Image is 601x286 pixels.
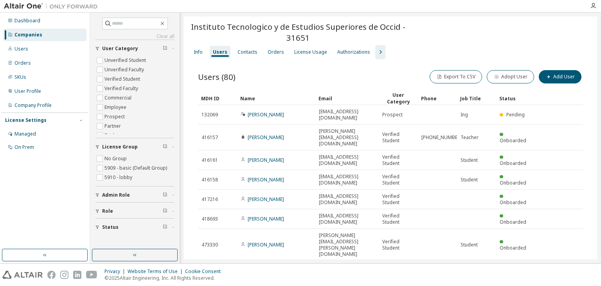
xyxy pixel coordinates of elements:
span: Verified Student [382,239,414,251]
span: [EMAIL_ADDRESS][DOMAIN_NAME] [319,174,375,186]
button: Adopt User [487,70,534,83]
span: Clear filter [163,192,167,198]
label: Partner [104,121,122,131]
span: Instituto Tecnologico y de Estudios Superiores de Occid - 31651 [189,21,408,43]
img: youtube.svg [86,271,97,279]
span: Onboarded [500,160,526,167]
span: 473330 [202,242,218,248]
a: [PERSON_NAME] [248,241,284,248]
button: Admin Role [95,186,175,204]
div: Info [194,49,203,55]
span: Clear filter [163,208,167,214]
a: [PERSON_NAME] [248,196,284,203]
span: 416161 [202,157,218,163]
span: [PERSON_NAME][EMAIL_ADDRESS][PERSON_NAME][DOMAIN_NAME] [319,232,375,257]
span: Pending [506,111,525,118]
span: Verified Student [382,131,414,144]
button: Add User [539,70,581,83]
span: 416158 [202,177,218,183]
div: Users [14,46,28,52]
div: Companies [14,32,42,38]
label: No Group [104,154,128,163]
img: facebook.svg [47,271,56,279]
span: Clear filter [163,144,167,150]
img: instagram.svg [60,271,68,279]
span: [EMAIL_ADDRESS][DOMAIN_NAME] [319,154,375,167]
span: Users (80) [198,71,236,82]
button: License Group [95,138,175,156]
span: Onboarded [500,199,526,206]
label: Unverified Student [104,56,148,65]
span: 416157 [202,134,218,141]
div: Users [213,49,227,55]
span: 418693 [202,216,218,222]
div: Job Title [460,92,493,105]
span: 417216 [202,196,218,203]
span: Ing [461,112,468,118]
img: linkedin.svg [73,271,81,279]
div: MDH ID [201,92,234,105]
span: Verified Student [382,213,414,225]
label: Trial [104,131,116,140]
div: License Usage [294,49,327,55]
div: Orders [268,49,284,55]
div: Authorizations [337,49,370,55]
span: Clear filter [163,224,167,230]
span: Clear filter [163,45,167,52]
span: Student [461,157,478,163]
span: [EMAIL_ADDRESS][DOMAIN_NAME] [319,193,375,206]
div: Cookie Consent [185,268,225,275]
div: Managed [14,131,36,137]
span: Student [461,242,478,248]
span: Teacher [461,134,479,141]
span: [PERSON_NAME][EMAIL_ADDRESS][DOMAIN_NAME] [319,128,375,147]
label: Verified Student [104,74,142,84]
span: Prospect [382,112,403,118]
span: Role [102,208,113,214]
img: Altair One [4,2,102,10]
div: Contacts [238,49,257,55]
span: [EMAIL_ADDRESS][DOMAIN_NAME] [319,213,375,225]
button: Role [95,203,175,220]
p: © 2025 Altair Engineering, Inc. All Rights Reserved. [104,275,225,281]
a: Clear all [95,33,175,40]
img: altair_logo.svg [2,271,43,279]
label: Verified Faculty [104,84,140,93]
div: Privacy [104,268,128,275]
span: Onboarded [500,244,526,251]
span: Onboarded [500,219,526,225]
span: Verified Student [382,174,414,186]
div: Status [499,92,532,105]
div: Website Terms of Use [128,268,185,275]
a: [PERSON_NAME] [248,111,284,118]
label: Employee [104,103,128,112]
span: 132069 [202,112,218,118]
div: Company Profile [14,102,52,109]
span: Status [102,224,119,230]
div: Email [318,92,376,105]
label: Prospect [104,112,126,121]
button: User Category [95,40,175,57]
div: SKUs [14,74,26,80]
span: License Group [102,144,138,150]
label: Commercial [104,93,133,103]
div: Dashboard [14,18,40,24]
label: 5910 - lobby [104,173,134,182]
span: Verified Student [382,193,414,206]
span: Student [461,177,478,183]
a: [PERSON_NAME] [248,176,284,183]
span: User Category [102,45,138,52]
a: [PERSON_NAME] [248,157,284,163]
label: Unverified Faculty [104,65,146,74]
span: [PHONE_NUMBER] [421,134,462,141]
div: License Settings [5,117,47,123]
span: Admin Role [102,192,130,198]
div: Name [240,92,312,105]
span: Onboarded [500,137,526,144]
button: Status [95,219,175,236]
div: Orders [14,60,31,66]
label: 5909 - basic (Default Group) [104,163,169,173]
span: Verified Student [382,154,414,167]
div: User Profile [14,88,41,94]
a: [PERSON_NAME] [248,134,284,141]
